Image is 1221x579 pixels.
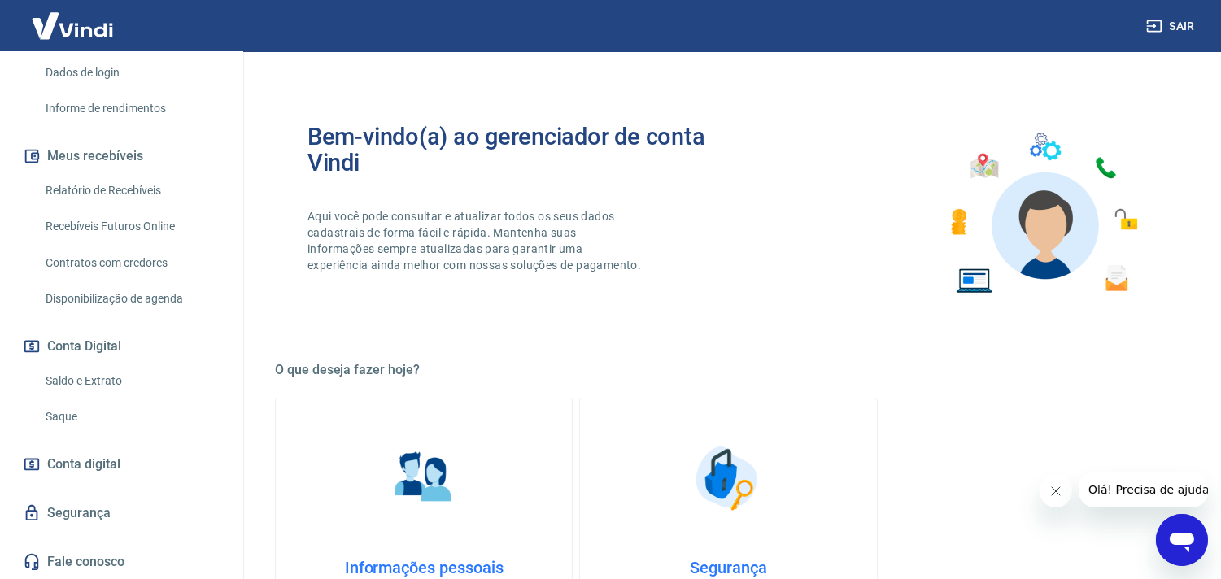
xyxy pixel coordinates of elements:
[687,438,769,519] img: Segurança
[1143,11,1201,41] button: Sair
[39,210,224,243] a: Recebíveis Futuros Online
[936,124,1149,303] img: Imagem de um avatar masculino com diversos icones exemplificando as funcionalidades do gerenciado...
[39,246,224,280] a: Contratos com credores
[39,400,224,433] a: Saque
[20,495,224,531] a: Segurança
[606,558,850,577] h4: Segurança
[20,329,224,364] button: Conta Digital
[10,11,137,24] span: Olá! Precisa de ajuda?
[302,558,546,577] h4: Informações pessoais
[20,446,224,482] a: Conta digital
[39,174,224,207] a: Relatório de Recebíveis
[307,124,729,176] h2: Bem-vindo(a) ao gerenciador de conta Vindi
[1079,472,1208,507] iframe: Mensagem da empresa
[1156,514,1208,566] iframe: Botão para abrir a janela de mensagens
[39,364,224,398] a: Saldo e Extrato
[1040,475,1072,507] iframe: Fechar mensagem
[275,362,1182,378] h5: O que deseja fazer hoje?
[39,282,224,316] a: Disponibilização de agenda
[20,138,224,174] button: Meus recebíveis
[20,1,125,50] img: Vindi
[39,56,224,89] a: Dados de login
[47,453,120,476] span: Conta digital
[39,92,224,125] a: Informe de rendimentos
[383,438,464,519] img: Informações pessoais
[307,208,644,273] p: Aqui você pode consultar e atualizar todos os seus dados cadastrais de forma fácil e rápida. Mant...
